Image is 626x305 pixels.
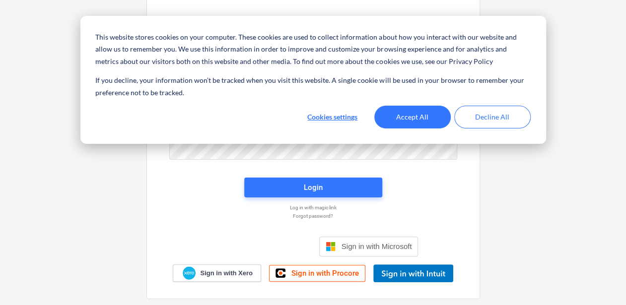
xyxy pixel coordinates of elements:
img: Xero logo [183,266,196,280]
p: If you decline, your information won’t be tracked when you visit this website. A single cookie wi... [95,74,530,99]
button: Decline All [454,106,531,128]
a: Sign in with Procore [269,265,365,282]
span: Sign in with Microsoft [342,242,412,250]
div: Cookie banner [80,16,546,144]
a: Sign in with Xero [173,264,261,282]
button: Login [244,178,382,197]
iframe: Chat Widget [576,257,626,305]
span: Sign in with Xero [200,269,252,278]
p: This website stores cookies on your computer. These cookies are used to collect information about... [95,31,530,68]
div: Login [304,181,323,194]
a: Forgot password? [164,213,462,219]
a: Log in with magic link [164,204,462,211]
button: Accept All [374,106,451,128]
img: Microsoft logo [326,242,336,251]
iframe: Schaltfläche „Über Google anmelden“ [203,236,316,257]
button: Cookies settings [294,106,371,128]
span: Sign in with Procore [291,269,359,278]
